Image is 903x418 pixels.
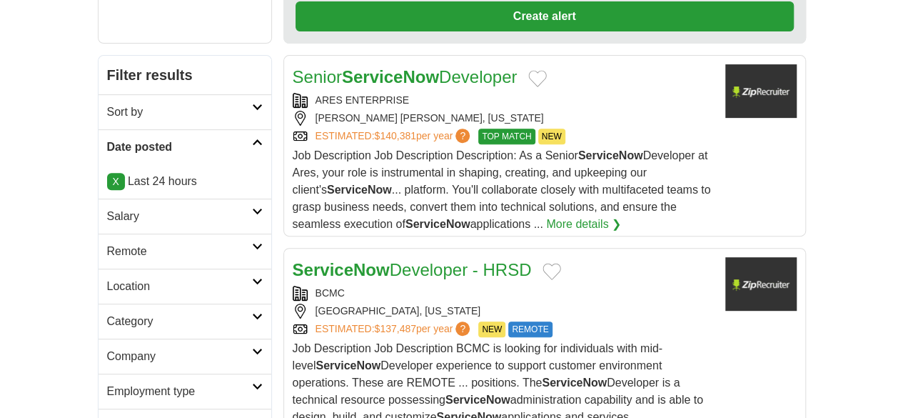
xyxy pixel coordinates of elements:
[478,129,535,144] span: TOP MATCH
[293,149,711,230] span: Job Description Job Description Description: As a Senior Developer at Ares, your role is instrume...
[107,313,252,330] h2: Category
[107,383,252,400] h2: Employment type
[296,1,794,31] button: Create alert
[99,304,271,339] a: Category
[542,377,607,389] strong: ServiceNow
[99,339,271,374] a: Company
[528,70,547,87] button: Add to favorite jobs
[543,263,561,280] button: Add to favorite jobs
[478,322,505,337] span: NEW
[538,129,565,144] span: NEW
[293,260,532,279] a: ServiceNowDeveloper - HRSD
[546,216,621,233] a: More details ❯
[508,322,552,337] span: REMOTE
[374,130,415,141] span: $140,381
[107,173,125,190] a: X
[316,129,473,144] a: ESTIMATED:$140,381per year?
[107,278,252,295] h2: Location
[293,304,714,319] div: [GEOGRAPHIC_DATA], [US_STATE]
[327,184,392,196] strong: ServiceNow
[578,149,643,161] strong: ServiceNow
[99,199,271,234] a: Salary
[107,139,252,156] h2: Date posted
[405,218,470,230] strong: ServiceNow
[107,348,252,365] h2: Company
[293,67,518,86] a: SeniorServiceNowDeveloper
[99,374,271,409] a: Employment type
[445,394,510,406] strong: ServiceNow
[316,322,473,337] a: ESTIMATED:$137,487per year?
[316,359,380,372] strong: ServiceNow
[99,94,271,129] a: Sort by
[99,56,271,94] h2: Filter results
[342,67,439,86] strong: ServiceNow
[293,111,714,126] div: [PERSON_NAME] [PERSON_NAME], [US_STATE]
[107,208,252,225] h2: Salary
[99,234,271,269] a: Remote
[107,173,263,190] p: Last 24 hours
[99,129,271,164] a: Date posted
[107,104,252,121] h2: Sort by
[725,64,797,118] img: Company logo
[725,257,797,311] img: Company logo
[455,322,470,336] span: ?
[455,129,470,143] span: ?
[99,269,271,304] a: Location
[293,260,390,279] strong: ServiceNow
[293,286,714,301] div: BCMC
[107,243,252,260] h2: Remote
[374,323,415,334] span: $137,487
[293,93,714,108] div: ARES ENTERPRISE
